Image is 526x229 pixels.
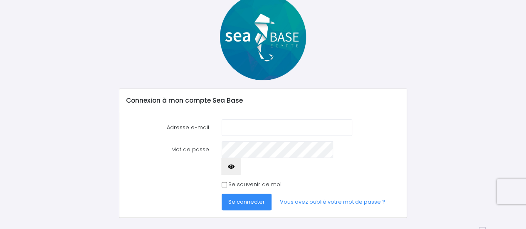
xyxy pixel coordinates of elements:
button: Se connecter [222,194,272,210]
a: Vous avez oublié votre mot de passe ? [273,194,392,210]
span: Se connecter [228,198,265,206]
div: Connexion à mon compte Sea Base [119,89,407,112]
label: Mot de passe [120,141,215,175]
label: Se souvenir de moi [228,180,282,189]
label: Adresse e-mail [120,119,215,136]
